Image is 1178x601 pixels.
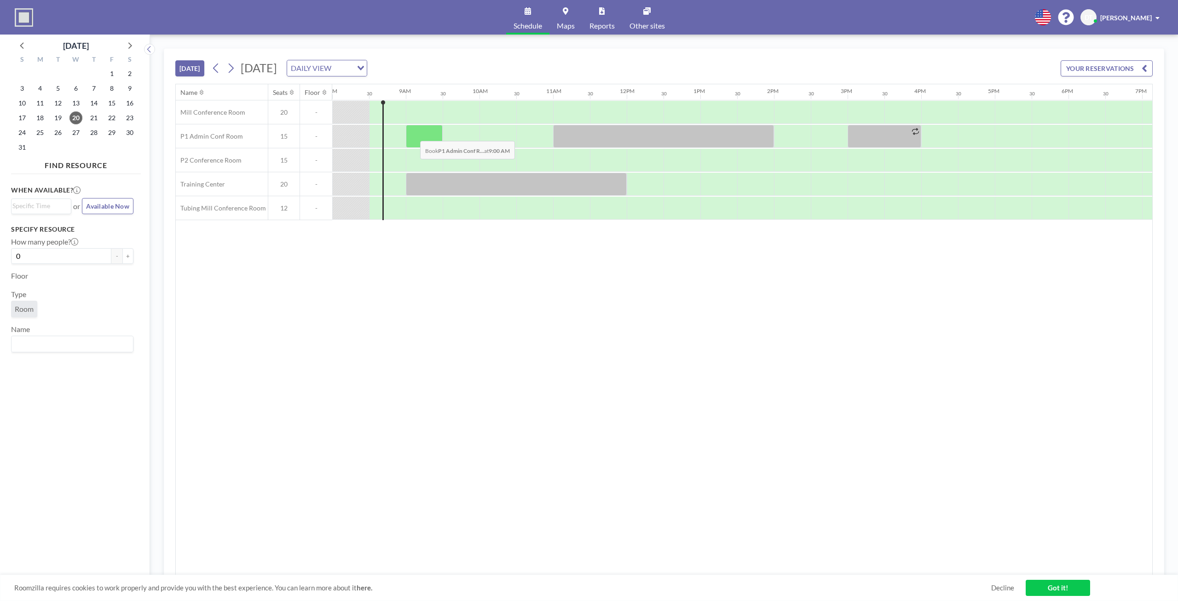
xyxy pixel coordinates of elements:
[1061,60,1153,76] button: YOUR RESERVATIONS
[735,91,740,97] div: 30
[1062,88,1073,94] div: 6PM
[176,204,266,212] span: Tubing Mill Conference Room
[1026,580,1090,596] a: Got it!
[440,91,446,97] div: 30
[176,132,243,140] span: P1 Admin Conf Room
[273,88,288,97] div: Seats
[11,290,26,299] label: Type
[87,97,100,110] span: Thursday, August 14, 2025
[1103,91,1109,97] div: 30
[287,60,367,76] div: Search for option
[34,126,46,139] span: Monday, August 25, 2025
[956,91,961,97] div: 30
[176,156,242,164] span: P2 Conference Room
[300,108,332,117] span: -
[34,111,46,124] span: Monday, August 18, 2025
[123,82,136,95] span: Saturday, August 9, 2025
[399,88,411,94] div: 9AM
[841,88,852,94] div: 3PM
[123,111,136,124] span: Saturday, August 23, 2025
[268,180,300,188] span: 20
[67,54,85,66] div: W
[12,336,133,352] div: Search for option
[123,126,136,139] span: Saturday, August 30, 2025
[988,88,999,94] div: 5PM
[268,204,300,212] span: 12
[16,82,29,95] span: Sunday, August 3, 2025
[123,97,136,110] span: Saturday, August 16, 2025
[300,156,332,164] span: -
[12,338,128,350] input: Search for option
[661,91,667,97] div: 30
[1100,14,1152,22] span: [PERSON_NAME]
[15,304,34,314] span: Room
[367,91,372,97] div: 30
[438,147,484,154] b: P1 Admin Conf R...
[300,180,332,188] span: -
[63,39,89,52] div: [DATE]
[305,88,320,97] div: Floor
[73,202,80,211] span: or
[15,8,33,27] img: organization-logo
[111,248,122,264] button: -
[1029,91,1035,97] div: 30
[557,22,575,29] span: Maps
[1135,88,1147,94] div: 7PM
[693,88,705,94] div: 1PM
[334,62,352,74] input: Search for option
[589,22,615,29] span: Reports
[14,583,991,592] span: Roomzilla requires cookies to work properly and provide you with the best experience. You can lea...
[300,204,332,212] span: -
[514,22,542,29] span: Schedule
[808,91,814,97] div: 30
[69,111,82,124] span: Wednesday, August 20, 2025
[268,156,300,164] span: 15
[991,583,1014,592] a: Decline
[86,202,129,210] span: Available Now
[105,126,118,139] span: Friday, August 29, 2025
[11,271,28,280] label: Floor
[11,325,30,334] label: Name
[268,132,300,140] span: 15
[12,201,66,211] input: Search for option
[121,54,139,66] div: S
[12,199,71,213] div: Search for option
[123,67,136,80] span: Saturday, August 2, 2025
[13,54,31,66] div: S
[52,111,64,124] span: Tuesday, August 19, 2025
[34,82,46,95] span: Monday, August 4, 2025
[52,126,64,139] span: Tuesday, August 26, 2025
[489,147,510,154] b: 9:00 AM
[31,54,49,66] div: M
[105,111,118,124] span: Friday, August 22, 2025
[11,225,133,233] h3: Specify resource
[420,141,515,159] span: Book at
[176,180,225,188] span: Training Center
[52,97,64,110] span: Tuesday, August 12, 2025
[241,61,277,75] span: [DATE]
[87,111,100,124] span: Thursday, August 21, 2025
[122,248,133,264] button: +
[882,91,888,97] div: 30
[16,126,29,139] span: Sunday, August 24, 2025
[87,126,100,139] span: Thursday, August 28, 2025
[180,88,197,97] div: Name
[52,82,64,95] span: Tuesday, August 5, 2025
[69,82,82,95] span: Wednesday, August 6, 2025
[546,88,561,94] div: 11AM
[588,91,593,97] div: 30
[1085,13,1092,22] span: DT
[914,88,926,94] div: 4PM
[767,88,779,94] div: 2PM
[69,126,82,139] span: Wednesday, August 27, 2025
[300,132,332,140] span: -
[176,108,245,117] span: Mill Conference Room
[105,67,118,80] span: Friday, August 1, 2025
[11,237,78,246] label: How many people?
[629,22,665,29] span: Other sites
[34,97,46,110] span: Monday, August 11, 2025
[175,60,204,76] button: [DATE]
[514,91,520,97] div: 30
[11,157,141,170] h4: FIND RESOURCE
[82,198,133,214] button: Available Now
